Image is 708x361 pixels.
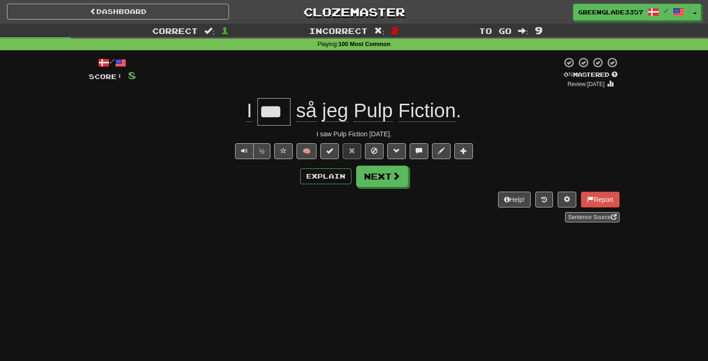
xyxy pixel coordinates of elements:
span: GreenGlade3357 [578,8,643,16]
span: I [247,100,252,122]
div: Text-to-speech controls [233,143,271,159]
div: / [89,57,136,68]
span: Incorrect [309,26,368,35]
button: Round history (alt+y) [535,192,553,207]
strong: 100 Most Common [338,41,391,47]
span: : [374,27,384,35]
span: : [518,27,528,35]
button: Add to collection (alt+a) [454,143,473,159]
button: Report [581,192,619,207]
span: Fiction [398,100,456,122]
span: / [664,7,668,14]
span: To go [479,26,512,35]
span: Correct [152,26,198,35]
a: Sentence Source [565,212,619,222]
span: 2 [391,25,399,36]
span: : [204,27,215,35]
a: Clozemaster [243,4,465,20]
button: Ignore sentence (alt+i) [365,143,384,159]
button: Help! [498,192,531,207]
button: Discuss sentence (alt+u) [410,143,428,159]
button: Edit sentence (alt+d) [432,143,451,159]
span: 0 % [564,71,573,78]
button: Play sentence audio (ctl+space) [235,143,254,159]
span: jeg [322,100,348,122]
a: Dashboard [7,4,229,20]
button: ½ [253,143,271,159]
span: . [290,100,461,122]
button: 🧠 [297,143,317,159]
small: Review: [DATE] [567,81,605,87]
button: Grammar (alt+g) [387,143,406,159]
span: så [296,100,317,122]
button: Explain [300,168,351,184]
span: 9 [535,25,543,36]
a: GreenGlade3357 / [573,4,689,20]
button: Reset to 0% Mastered (alt+r) [343,143,361,159]
button: Favorite sentence (alt+f) [274,143,293,159]
span: 1 [221,25,229,36]
span: 8 [128,69,136,81]
button: Set this sentence to 100% Mastered (alt+m) [320,143,339,159]
span: Pulp [354,100,393,122]
div: Mastered [562,71,620,79]
div: I saw Pulp Fiction [DATE]. [89,129,620,139]
span: Score: [89,73,122,80]
button: Next [356,166,408,187]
